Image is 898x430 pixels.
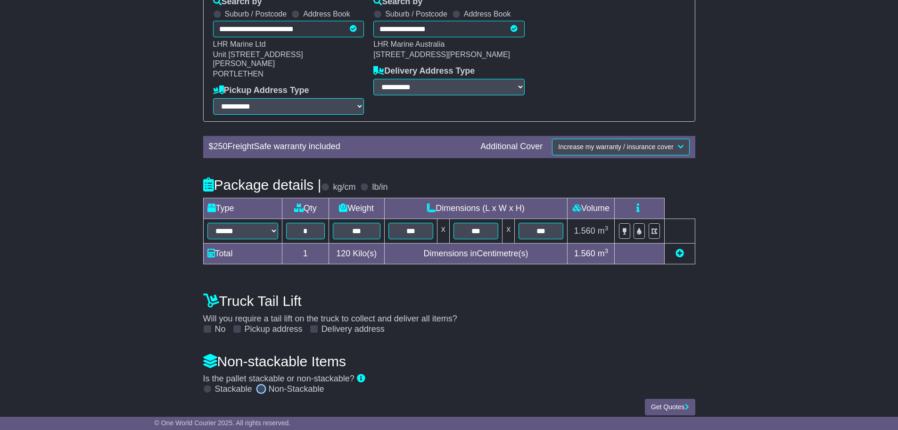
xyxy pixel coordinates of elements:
[464,9,511,18] label: Address Book
[321,324,385,335] label: Delivery address
[605,247,609,254] sup: 3
[476,142,547,152] div: Additional Cover
[203,243,282,264] td: Total
[203,177,321,193] h4: Package details |
[437,219,449,243] td: x
[568,198,615,219] td: Volume
[213,51,303,67] span: Unit [STREET_ADDRESS][PERSON_NAME]
[203,354,695,369] h4: Non-stackable Items
[213,40,266,48] span: LHR Marine Ltd
[213,85,309,96] label: Pickup Address Type
[225,9,287,18] label: Suburb / Postcode
[574,226,595,236] span: 1.560
[215,324,226,335] label: No
[598,249,609,258] span: m
[373,40,445,48] span: LHR Marine Australia
[373,66,475,76] label: Delivery Address Type
[384,243,568,264] td: Dimensions in Centimetre(s)
[558,143,673,151] span: Increase my warranty / insurance cover
[503,219,515,243] td: x
[676,249,684,258] a: Add new item
[336,249,350,258] span: 120
[552,139,689,155] button: Increase my warranty / insurance cover
[245,324,303,335] label: Pickup address
[384,198,568,219] td: Dimensions (L x W x H)
[333,182,355,193] label: kg/cm
[329,198,384,219] td: Weight
[372,182,387,193] label: lb/in
[385,9,447,18] label: Suburb / Postcode
[303,9,350,18] label: Address Book
[203,374,354,383] span: Is the pallet stackable or non-stackable?
[329,243,384,264] td: Kilo(s)
[203,198,282,219] td: Type
[215,384,252,395] label: Stackable
[214,142,228,151] span: 250
[204,142,476,152] div: $ FreightSafe warranty included
[574,249,595,258] span: 1.560
[282,198,329,219] td: Qty
[203,293,695,309] h4: Truck Tail Lift
[373,51,510,59] span: [STREET_ADDRESS][PERSON_NAME]
[155,419,291,427] span: © One World Courier 2025. All rights reserved.
[282,243,329,264] td: 1
[598,226,609,236] span: m
[198,288,700,335] div: Will you require a tail lift on the truck to collect and deliver all items?
[605,225,609,232] sup: 3
[645,399,695,415] button: Get Quotes
[269,384,324,395] label: Non-Stackable
[213,70,264,78] span: PORTLETHEN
